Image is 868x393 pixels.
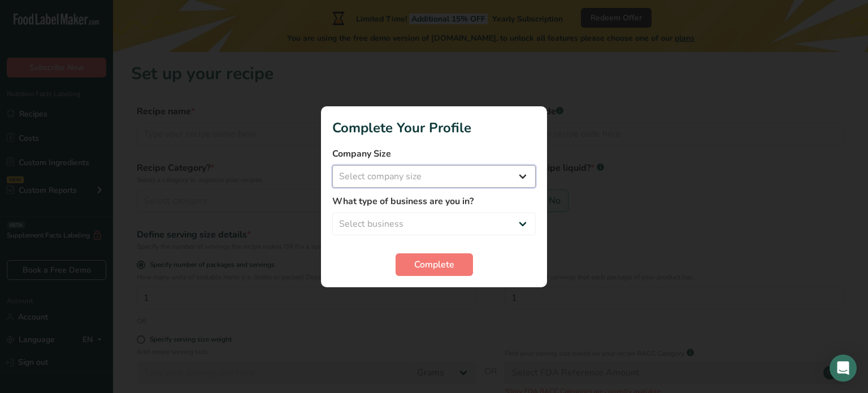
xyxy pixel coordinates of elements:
div: Open Intercom Messenger [830,355,857,382]
label: What type of business are you in? [332,195,536,208]
label: Company Size [332,147,536,161]
span: Complete [414,258,454,271]
h1: Complete Your Profile [332,118,536,138]
button: Complete [396,253,473,276]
